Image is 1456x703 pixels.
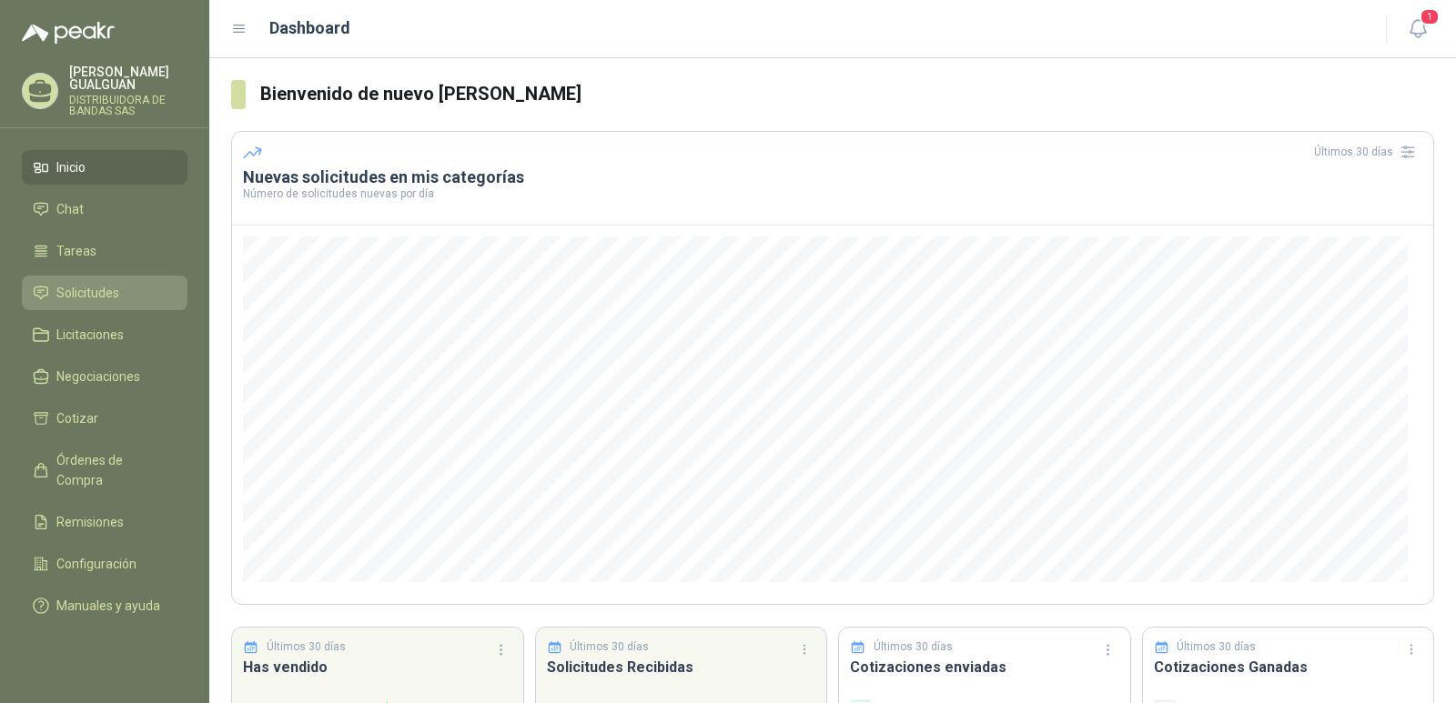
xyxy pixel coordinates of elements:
[22,276,187,310] a: Solicitudes
[22,317,187,352] a: Licitaciones
[874,638,953,656] p: Últimos 30 días
[56,199,84,219] span: Chat
[56,512,124,532] span: Remisiones
[22,547,187,581] a: Configuración
[22,359,187,394] a: Negociaciones
[570,638,649,656] p: Últimos 30 días
[56,157,86,177] span: Inicio
[1314,137,1422,166] div: Últimos 30 días
[269,15,350,41] h1: Dashboard
[56,367,140,387] span: Negociaciones
[243,166,1422,188] h3: Nuevas solicitudes en mis categorías
[22,192,187,226] a: Chat
[56,283,119,303] span: Solicitudes
[850,656,1119,678] h3: Cotizaciones enviadas
[267,638,346,656] p: Últimos 30 días
[1401,13,1434,45] button: 1
[22,150,187,185] a: Inicio
[1420,8,1440,25] span: 1
[1154,656,1423,678] h3: Cotizaciones Ganadas
[56,596,160,616] span: Manuales y ayuda
[56,408,98,428] span: Cotizar
[69,65,187,91] p: [PERSON_NAME] GUALGUAN
[22,401,187,436] a: Cotizar
[22,22,115,44] img: Logo peakr
[260,80,1434,108] h3: Bienvenido de nuevo [PERSON_NAME]
[56,554,136,574] span: Configuración
[56,325,124,345] span: Licitaciones
[22,588,187,623] a: Manuales y ayuda
[22,234,187,268] a: Tareas
[243,656,512,678] h3: Has vendido
[243,188,1422,199] p: Número de solicitudes nuevas por día
[22,443,187,497] a: Órdenes de Compra
[69,95,187,116] p: DISTRIBUIDORA DE BANDAS SAS
[56,450,170,490] span: Órdenes de Compra
[547,656,816,678] h3: Solicitudes Recibidas
[56,241,96,261] span: Tareas
[1177,638,1256,656] p: Últimos 30 días
[22,505,187,539] a: Remisiones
